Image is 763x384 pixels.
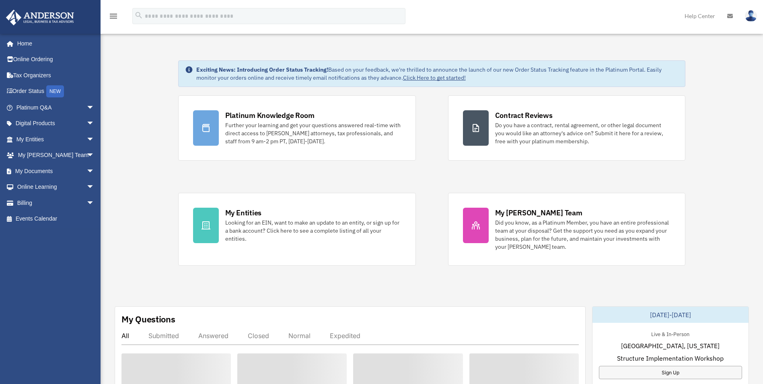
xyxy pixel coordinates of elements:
[248,332,269,340] div: Closed
[121,332,129,340] div: All
[86,147,103,164] span: arrow_drop_down
[6,116,107,132] a: Digital Productsarrow_drop_down
[403,74,466,81] a: Click Here to get started!
[46,85,64,97] div: NEW
[225,121,401,145] div: Further your learning and get your questions answered real-time with direct access to [PERSON_NAM...
[225,208,261,218] div: My Entities
[592,307,749,323] div: [DATE]-[DATE]
[121,313,175,325] div: My Questions
[196,66,328,73] strong: Exciting News: Introducing Order Status Tracking!
[645,329,696,338] div: Live & In-Person
[6,131,107,147] a: My Entitiesarrow_drop_down
[198,332,228,340] div: Answered
[288,332,311,340] div: Normal
[617,353,724,363] span: Structure Implementation Workshop
[6,67,107,83] a: Tax Organizers
[6,35,103,52] a: Home
[109,11,118,21] i: menu
[599,366,742,379] a: Sign Up
[86,99,103,116] span: arrow_drop_down
[6,147,107,163] a: My [PERSON_NAME] Teamarrow_drop_down
[495,219,671,251] div: Did you know, as a Platinum Member, you have an entire professional team at your disposal? Get th...
[178,193,416,266] a: My Entities Looking for an EIN, want to make an update to an entity, or sign up for a bank accoun...
[109,14,118,21] a: menu
[621,341,720,351] span: [GEOGRAPHIC_DATA], [US_STATE]
[134,11,143,20] i: search
[86,179,103,196] span: arrow_drop_down
[495,121,671,145] div: Do you have a contract, rental agreement, or other legal document you would like an attorney's ad...
[225,219,401,243] div: Looking for an EIN, want to make an update to an entity, or sign up for a bank account? Click her...
[225,110,315,120] div: Platinum Knowledge Room
[495,110,553,120] div: Contract Reviews
[178,95,416,161] a: Platinum Knowledge Room Further your learning and get your questions answered real-time with dire...
[448,95,686,161] a: Contract Reviews Do you have a contract, rental agreement, or other legal document you would like...
[495,208,582,218] div: My [PERSON_NAME] Team
[86,131,103,148] span: arrow_drop_down
[6,52,107,68] a: Online Ordering
[148,332,179,340] div: Submitted
[6,195,107,211] a: Billingarrow_drop_down
[86,195,103,211] span: arrow_drop_down
[6,163,107,179] a: My Documentsarrow_drop_down
[6,99,107,116] a: Platinum Q&Aarrow_drop_down
[745,10,757,22] img: User Pic
[86,163,103,180] span: arrow_drop_down
[6,179,107,195] a: Online Learningarrow_drop_down
[6,211,107,227] a: Events Calendar
[4,10,76,25] img: Anderson Advisors Platinum Portal
[196,66,679,82] div: Based on your feedback, we're thrilled to announce the launch of our new Order Status Tracking fe...
[86,116,103,132] span: arrow_drop_down
[6,83,107,100] a: Order StatusNEW
[448,193,686,266] a: My [PERSON_NAME] Team Did you know, as a Platinum Member, you have an entire professional team at...
[330,332,360,340] div: Expedited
